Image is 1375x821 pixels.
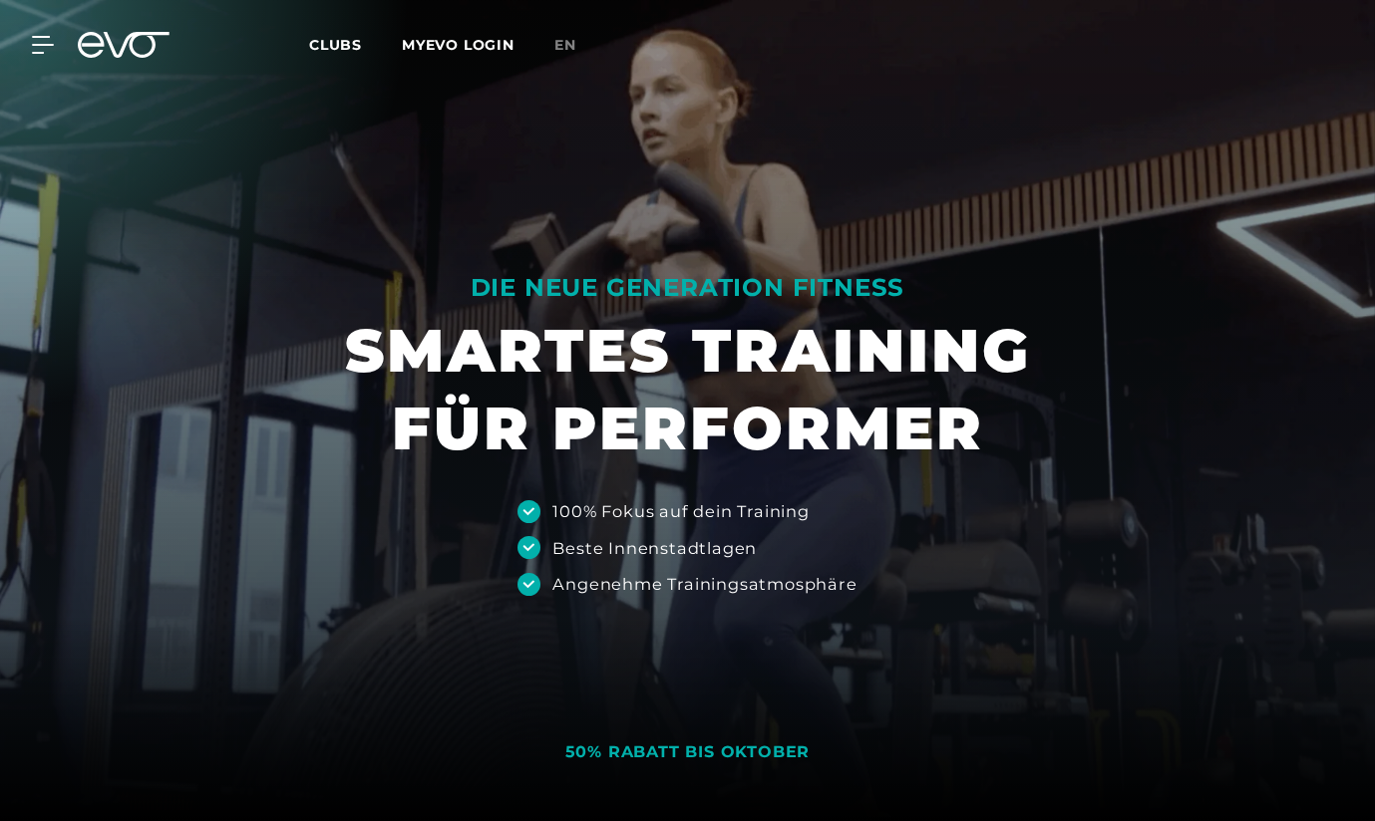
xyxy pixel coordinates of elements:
[552,499,809,523] div: 100% Fokus auf dein Training
[309,35,402,54] a: Clubs
[565,742,811,763] div: 50% RABATT BIS OKTOBER
[309,36,362,54] span: Clubs
[345,312,1031,467] h1: SMARTES TRAINING FÜR PERFORMER
[552,572,857,596] div: Angenehme Trainingsatmosphäre
[345,272,1031,304] div: DIE NEUE GENERATION FITNESS
[554,36,576,54] span: en
[552,536,757,560] div: Beste Innenstadtlagen
[554,34,600,57] a: en
[402,36,515,54] a: MYEVO LOGIN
